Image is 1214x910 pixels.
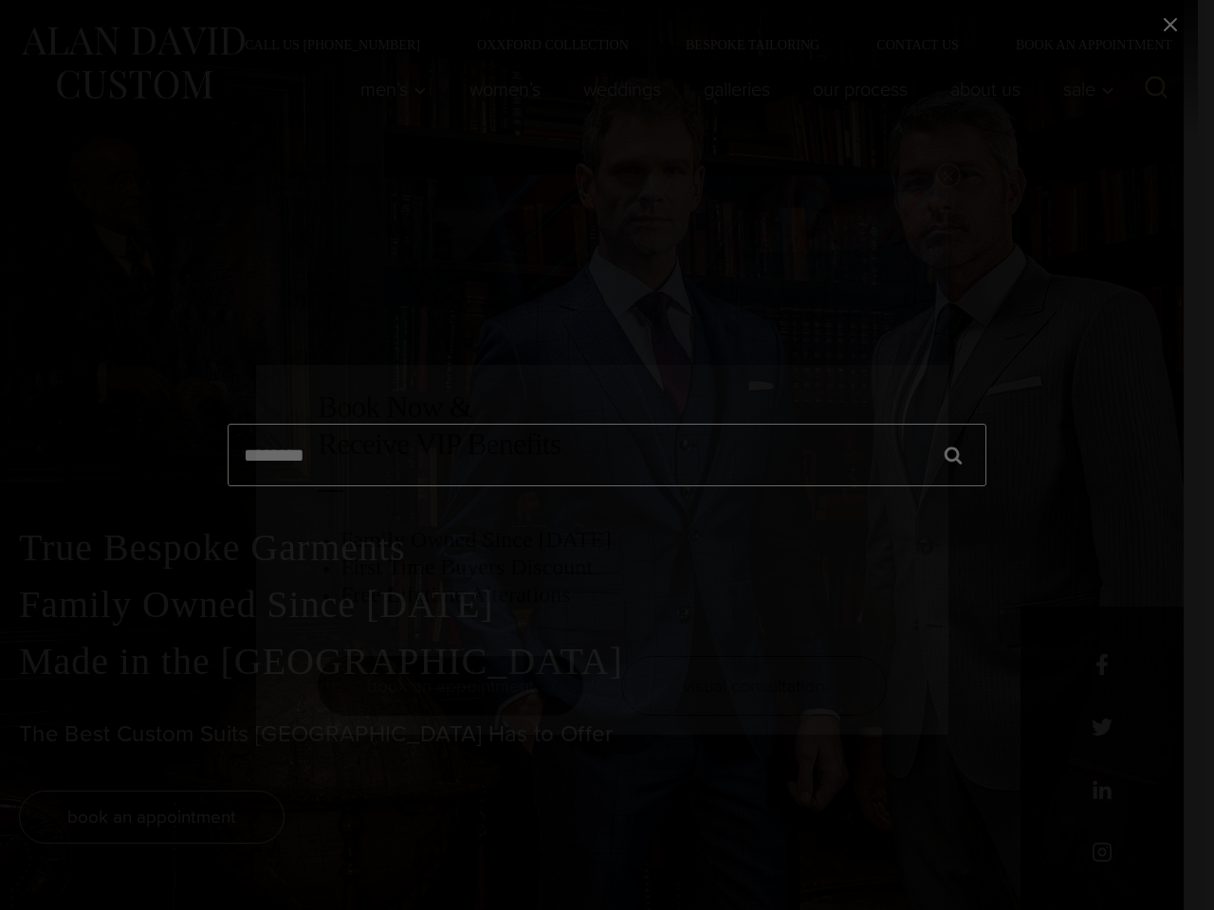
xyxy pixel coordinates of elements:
[318,389,887,462] h2: Book Now & Receive VIP Benefits
[340,581,887,609] h3: Free Lifetime Alterations
[318,656,583,716] a: book an appointment
[340,526,887,554] h3: Family Owned Since [DATE]
[621,656,887,716] a: visual consultation
[340,554,887,581] h3: First Time Buyers Discount
[936,163,961,188] button: Close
